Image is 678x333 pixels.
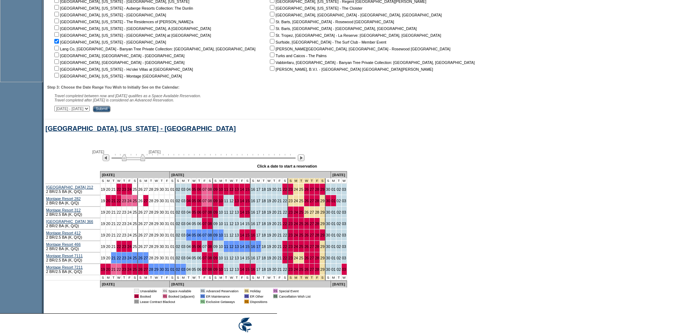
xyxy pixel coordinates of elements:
a: 21 [112,244,116,249]
a: 13 [234,244,239,249]
a: 07 [202,210,207,214]
a: 20 [272,187,277,192]
a: 04 [187,210,191,214]
a: 10 [219,199,223,203]
a: 27 [144,210,148,214]
a: 25 [133,233,137,237]
a: 19 [267,199,271,203]
a: [GEOGRAPHIC_DATA] 212 [46,185,93,189]
a: 27 [144,222,148,226]
a: 10 [219,222,223,226]
a: 20 [272,199,277,203]
a: 01 [331,199,336,203]
a: 31 [165,233,169,237]
a: 24 [294,210,298,214]
a: 01 [331,210,336,214]
a: 06 [197,199,201,203]
input: Submit [93,106,110,112]
a: 03 [181,222,185,226]
a: 04 [187,233,191,237]
a: 01 [331,187,336,192]
a: 03 [181,244,185,249]
a: 28 [149,233,153,237]
a: 18 [262,210,266,214]
a: 21 [112,256,116,260]
a: 28 [149,187,153,192]
a: 28 [315,244,319,249]
a: 28 [315,187,319,192]
a: 16 [251,199,255,203]
a: 10 [219,244,223,249]
a: 19 [267,244,271,249]
a: 13 [234,222,239,226]
a: 02 [337,233,341,237]
a: 11 [224,244,228,249]
a: 20 [106,244,110,249]
a: 12 [229,210,234,214]
a: 06 [197,222,201,226]
a: 30 [159,199,164,203]
a: Montage Resort 7111 [46,254,83,258]
a: 29 [320,199,325,203]
a: 01 [170,199,174,203]
a: 01 [331,222,336,226]
a: 10 [219,210,223,214]
a: 18 [262,222,266,226]
a: 25 [133,222,137,226]
a: 13 [234,199,239,203]
a: [GEOGRAPHIC_DATA], [US_STATE] - [GEOGRAPHIC_DATA] [45,125,236,132]
a: 12 [229,187,234,192]
a: 26 [305,222,309,226]
a: 09 [213,187,218,192]
a: 30 [159,233,164,237]
a: 20 [106,222,110,226]
a: 30 [159,256,164,260]
a: 11 [224,222,228,226]
a: 28 [149,199,153,203]
a: 15 [245,210,249,214]
a: 24 [294,244,298,249]
a: 17 [256,199,261,203]
a: 21 [112,199,116,203]
a: 14 [240,210,244,214]
a: 28 [149,210,153,214]
a: 15 [245,244,249,249]
a: 19 [267,233,271,237]
a: 05 [192,244,196,249]
a: Montage Resort 466 [46,242,81,247]
a: Montage Resort 312 [46,208,81,212]
a: 27 [310,222,314,226]
a: 23 [122,256,126,260]
a: 02 [176,233,180,237]
a: 30 [159,244,164,249]
a: 07 [202,222,207,226]
a: 17 [256,210,261,214]
a: 26 [138,244,143,249]
a: 23 [288,199,293,203]
a: 17 [256,187,261,192]
a: 09 [213,210,218,214]
a: 21 [277,222,282,226]
a: 10 [219,187,223,192]
a: 17 [256,244,261,249]
a: 22 [117,210,121,214]
a: 25 [299,187,303,192]
a: 27 [144,256,148,260]
a: 30 [326,187,330,192]
a: 30 [159,222,164,226]
a: 03 [181,210,185,214]
a: 08 [208,222,212,226]
a: Montage Resort 282 [46,197,81,201]
a: 23 [288,210,293,214]
a: 21 [277,233,282,237]
a: 21 [112,222,116,226]
a: 31 [165,210,169,214]
a: 25 [133,199,137,203]
a: 20 [106,256,110,260]
a: 02 [337,210,341,214]
a: 23 [288,222,293,226]
a: 26 [138,233,143,237]
a: 02 [176,244,180,249]
a: 26 [305,233,309,237]
a: 28 [149,256,153,260]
